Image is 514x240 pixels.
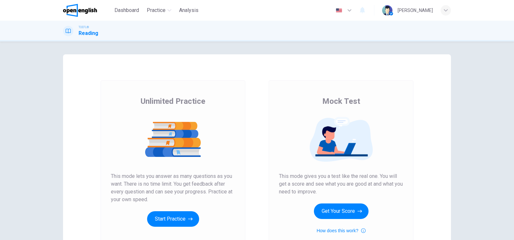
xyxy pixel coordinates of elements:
button: Dashboard [112,5,142,16]
button: Get Your Score [314,203,369,219]
span: Dashboard [114,6,139,14]
img: Profile picture [382,5,392,16]
div: [PERSON_NAME] [398,6,433,14]
h1: Reading [79,29,98,37]
a: OpenEnglish logo [63,4,112,17]
span: Mock Test [322,96,360,106]
button: Start Practice [147,211,199,227]
span: Unlimited Practice [141,96,205,106]
span: TOEFL® [79,25,89,29]
img: en [335,8,343,13]
span: Analysis [179,6,198,14]
span: This mode gives you a test like the real one. You will get a score and see what you are good at a... [279,172,403,196]
button: Practice [144,5,174,16]
img: OpenEnglish logo [63,4,97,17]
span: Practice [147,6,166,14]
button: How does this work? [316,227,365,235]
span: This mode lets you answer as many questions as you want. There is no time limit. You get feedback... [111,172,235,203]
button: Analysis [177,5,201,16]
